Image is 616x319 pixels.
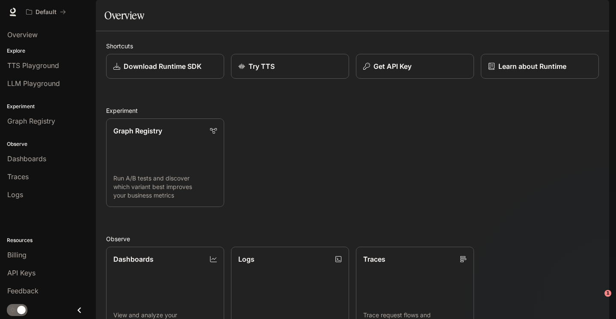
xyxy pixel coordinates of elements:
p: Dashboards [113,254,154,264]
p: Download Runtime SDK [124,61,201,71]
h1: Overview [104,7,144,24]
button: All workspaces [22,3,70,21]
p: Default [36,9,56,16]
span: 1 [604,290,611,297]
p: Logs [238,254,255,264]
a: Graph RegistryRun A/B tests and discover which variant best improves your business metrics [106,118,224,207]
p: Traces [363,254,385,264]
h2: Experiment [106,106,599,115]
h2: Shortcuts [106,41,599,50]
p: Run A/B tests and discover which variant best improves your business metrics [113,174,217,200]
p: Get API Key [373,61,412,71]
h2: Observe [106,234,599,243]
a: Learn about Runtime [481,54,599,79]
a: Download Runtime SDK [106,54,224,79]
p: Graph Registry [113,126,162,136]
p: Try TTS [249,61,275,71]
p: Learn about Runtime [498,61,566,71]
button: Get API Key [356,54,474,79]
iframe: Intercom live chat [587,290,607,310]
a: Try TTS [231,54,349,79]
